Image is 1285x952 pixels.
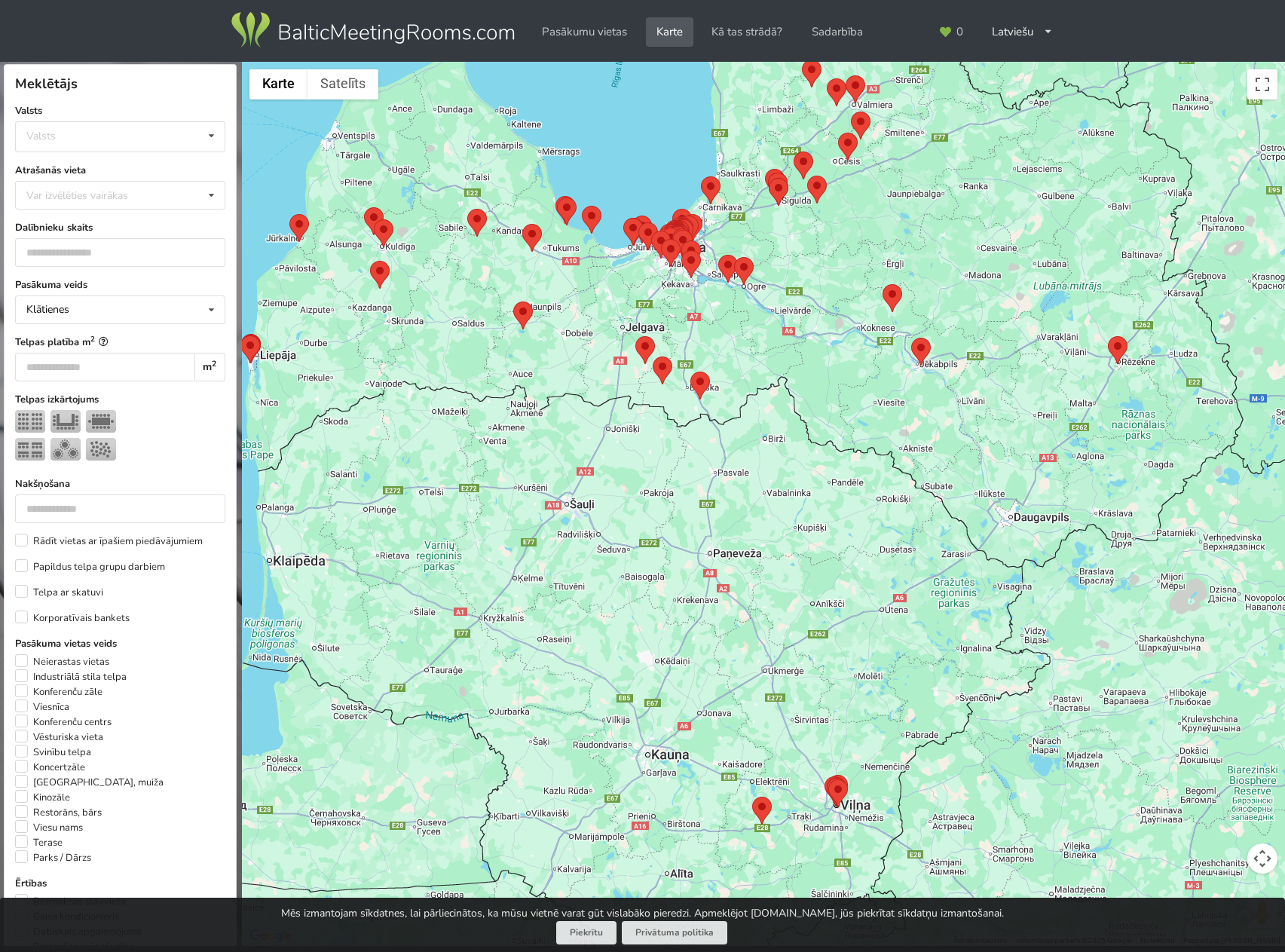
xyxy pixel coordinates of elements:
label: [GEOGRAPHIC_DATA], muiža [15,775,164,790]
label: Bezmaksas stāvvieta [15,894,126,909]
img: Teātris [15,410,45,433]
label: Pasākuma veids [15,277,226,292]
label: Atrašanās vieta [15,163,226,178]
span: Meklētājs [15,75,78,93]
label: Terase [15,835,63,850]
label: Svinību telpa [15,745,91,760]
label: Telpas izkārtojums [15,392,226,407]
label: Parks / Dārzs [15,850,91,865]
label: Pasākuma vietas veids [15,636,226,651]
label: Nakšņošana [15,476,226,491]
label: Telpa ar skatuvi [15,585,103,600]
label: Korporatīvais bankets [15,611,130,626]
img: Baltic Meeting Rooms [228,9,517,51]
a: Sadarbība [801,17,873,47]
label: Dalībnieku skaits [15,220,226,235]
a: Kā tas strādā? [701,17,793,47]
label: Telpas platība m [15,335,226,350]
img: Sapulce [86,410,116,433]
label: Neierastas vietas [15,654,109,669]
div: m [194,353,225,381]
img: Klase [15,438,45,461]
label: Restorāns, bārs [15,805,102,820]
a: Pasākumu vietas [531,17,638,47]
img: Pieņemšana [86,438,116,461]
div: Var izvēlēties vairākas [23,187,162,204]
sup: 2 [212,358,216,369]
label: Kinozāle [15,790,70,805]
a: Karte [646,17,693,47]
label: Koncertzāle [15,760,85,775]
button: Piekrītu [556,921,616,944]
label: Viesnīca [15,699,69,715]
label: Papildus telpa grupu darbiem [15,559,165,574]
button: Rādīt satelīta fotogrāfisko datu bāzi [307,69,378,99]
a: Privātuma politika [622,921,727,944]
button: Pārslēgt pilnekrāna skatu [1247,69,1277,99]
label: Konferenču zāle [15,684,102,699]
label: Vēsturiska vieta [15,730,103,745]
label: Rādīt vietas ar īpašiem piedāvājumiem [15,534,203,549]
div: Klātienes [26,305,69,315]
sup: 2 [90,334,95,344]
span: 0 [956,26,963,38]
button: Rādīt ielu karti [249,69,307,99]
img: Bankets [50,438,81,461]
button: Kartes kameras vadīklas [1247,843,1277,874]
label: Ērtības [15,876,226,891]
label: Viesu nams [15,820,83,835]
label: Konferenču centrs [15,715,112,730]
label: Valsts [15,103,226,118]
label: Industriālā stila telpa [15,669,127,684]
img: U-Veids [50,410,81,433]
div: Latviešu [981,17,1063,47]
div: Valsts [26,130,56,142]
